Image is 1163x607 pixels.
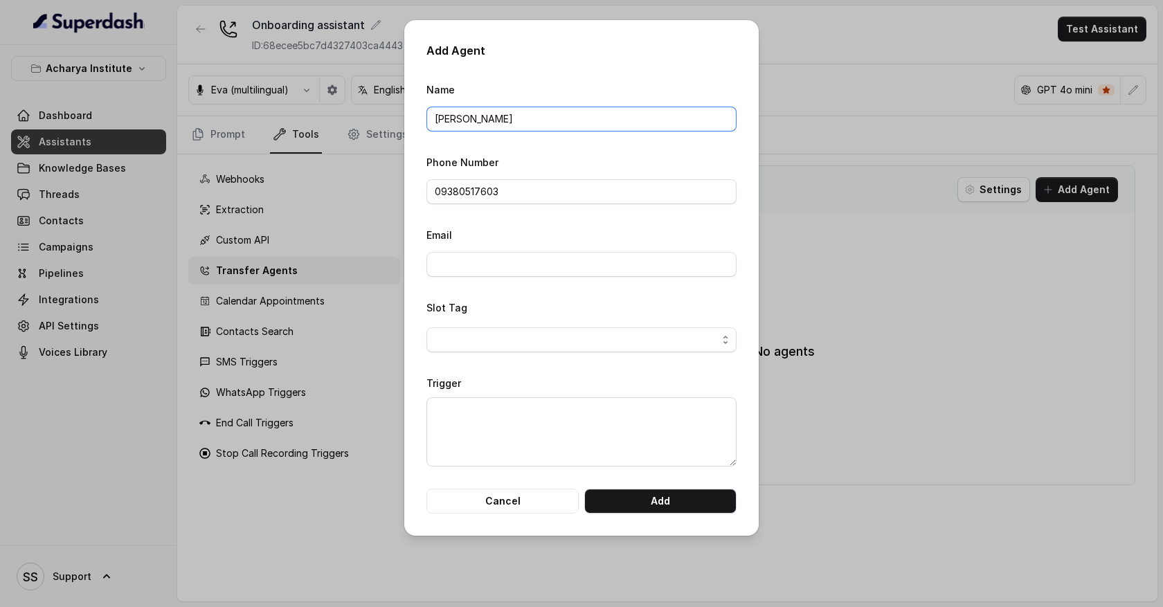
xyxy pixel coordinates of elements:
[426,302,467,314] label: Slot Tag
[426,156,498,168] label: Phone Number
[584,489,737,514] button: Add
[426,489,579,514] button: Cancel
[426,42,737,59] h2: Add Agent
[426,229,452,241] label: Email
[426,84,455,96] label: Name
[426,377,461,389] label: Trigger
